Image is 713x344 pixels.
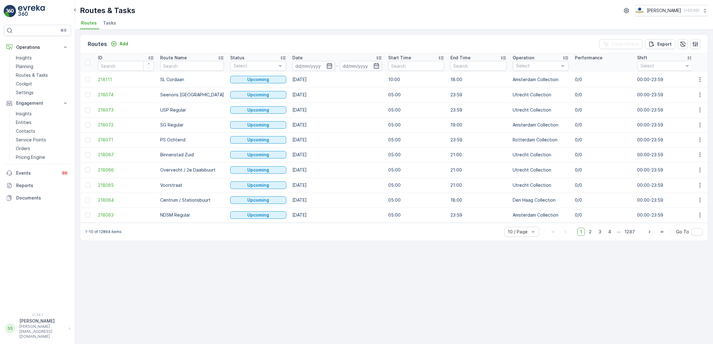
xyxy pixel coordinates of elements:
[605,228,614,236] span: 4
[596,228,604,236] span: 3
[572,103,634,117] td: 0/0
[98,182,154,188] span: 218065
[160,55,187,61] p: Route Name
[85,92,90,97] div: Toggle Row Selected
[336,62,338,70] p: -
[447,147,510,162] td: 21:00
[577,228,585,236] span: 1
[98,55,102,61] p: ID
[103,20,116,26] span: Tasks
[385,147,447,162] td: 05:00
[234,63,277,69] p: Select
[108,40,131,48] button: Add
[510,162,572,178] td: Utrecht Collection
[247,212,269,218] p: Upcoming
[385,87,447,103] td: 05:00
[657,41,672,47] p: Export
[510,147,572,162] td: Utrecht Collection
[98,76,154,83] span: 218111
[230,211,286,219] button: Upcoming
[635,7,644,14] img: basis-logo_rgb2x.png
[634,208,696,222] td: 00:00-23:59
[18,5,45,17] img: logo_light-DOdMpM7g.png
[447,72,510,87] td: 18:00
[81,20,97,26] span: Routes
[16,111,32,117] p: Insights
[510,103,572,117] td: Utrecht Collection
[13,109,71,118] a: Insights
[247,107,269,113] p: Upcoming
[98,92,154,98] span: 218074
[62,171,67,176] p: 99
[13,53,71,62] a: Insights
[247,152,269,158] p: Upcoming
[16,89,34,96] p: Settings
[684,8,699,13] p: ( +02:00 )
[88,40,107,48] p: Routes
[85,213,90,218] div: Toggle Row Selected
[516,63,559,69] p: Select
[16,100,58,106] p: Engagement
[634,72,696,87] td: 00:00-23:59
[85,77,90,82] div: Toggle Row Selected
[80,6,135,16] p: Routes & Tasks
[289,103,385,117] td: [DATE]
[510,208,572,222] td: Amsterdam Collection
[447,132,510,147] td: 23:59
[5,323,15,333] div: SS
[85,108,90,112] div: Toggle Row Selected
[157,208,227,222] td: NDSM Regular
[635,5,708,16] button: [PERSON_NAME](+02:00)
[230,151,286,158] button: Upcoming
[98,167,154,173] a: 218066
[247,92,269,98] p: Upcoming
[98,107,154,113] a: 218073
[4,97,71,109] button: Engagement
[572,162,634,178] td: 0/0
[157,87,227,103] td: Seenons [GEOGRAPHIC_DATA]
[447,178,510,193] td: 21:00
[450,61,506,71] input: Search
[289,178,385,193] td: [DATE]
[510,132,572,147] td: Rotterdam Collection
[292,61,335,71] input: dd/mm/yyyy
[4,167,71,179] a: Events99
[98,197,154,203] a: 218064
[98,122,154,128] a: 218072
[247,122,269,128] p: Upcoming
[98,137,154,143] a: 218071
[572,208,634,222] td: 0/0
[247,137,269,143] p: Upcoming
[98,61,154,71] input: Search
[447,103,510,117] td: 23:59
[513,55,534,61] p: Operation
[13,135,71,144] a: Service Points
[617,228,621,236] p: ...
[13,62,71,71] a: Planning
[4,192,71,204] a: Documents
[510,72,572,87] td: Amsterdam Collection
[575,55,603,61] p: Performance
[4,41,71,53] button: Operations
[447,162,510,178] td: 21:00
[4,5,16,17] img: logo
[230,136,286,144] button: Upcoming
[16,63,33,70] p: Planning
[647,7,681,14] p: [PERSON_NAME]
[85,137,90,142] div: Toggle Row Selected
[645,39,675,49] button: Export
[385,178,447,193] td: 05:00
[634,178,696,193] td: 00:00-23:59
[641,63,683,69] p: Select
[16,72,48,78] p: Routes & Tasks
[85,229,122,234] p: 1-10 of 12864 items
[572,87,634,103] td: 0/0
[676,229,689,235] span: Go To
[572,147,634,162] td: 0/0
[385,117,447,132] td: 05:00
[622,228,638,236] span: 1287
[19,324,65,339] p: [PERSON_NAME][EMAIL_ADDRESS][DOMAIN_NAME]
